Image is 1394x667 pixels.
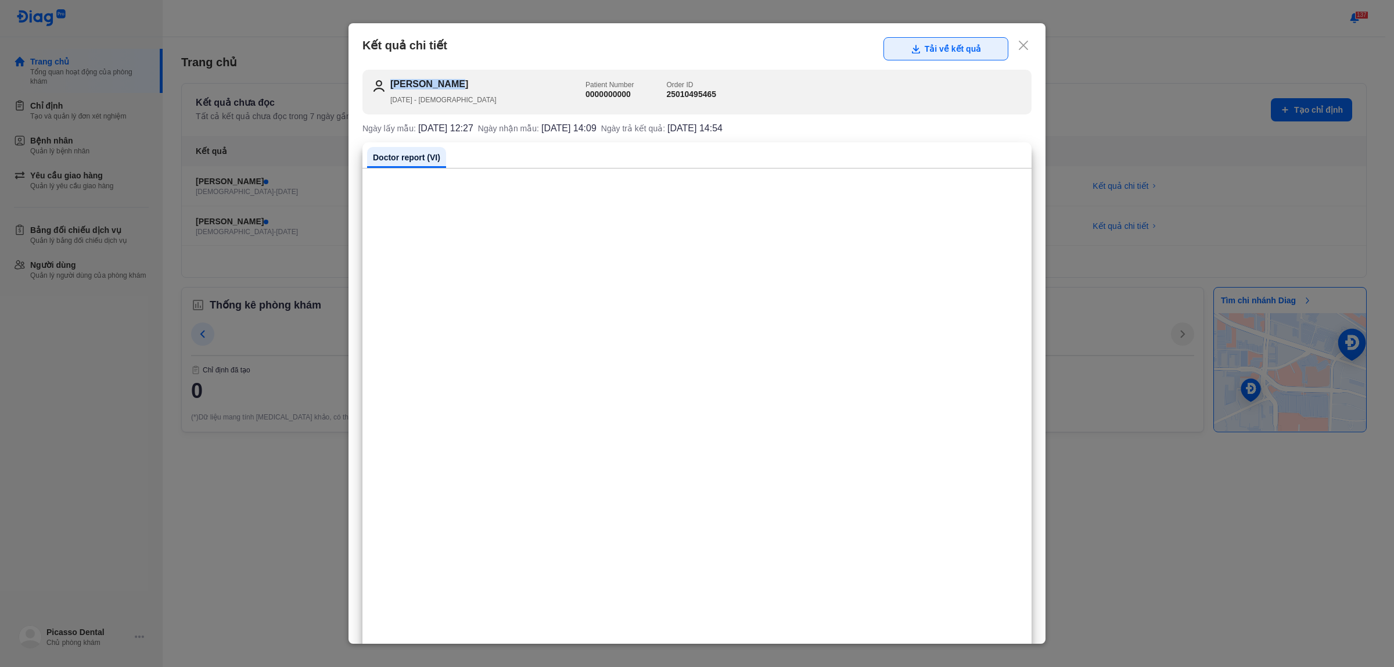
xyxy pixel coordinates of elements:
span: Order ID [666,81,693,89]
div: Kết quả chi tiết [362,37,1032,60]
h3: 25010495465 [666,89,716,99]
span: Patient Number [585,81,634,89]
div: Ngày lấy mẫu: [362,124,473,133]
div: Ngày trả kết quả: [601,124,723,133]
span: [DATE] 12:27 [418,124,473,133]
h2: [PERSON_NAME] [390,79,585,89]
span: [DATE] - [DEMOGRAPHIC_DATA] [390,96,497,104]
a: Doctor report (VI) [367,147,446,168]
div: Ngày nhận mẫu: [478,124,597,133]
h3: 0000000000 [585,89,634,99]
button: Tải về kết quả [883,37,1008,60]
span: [DATE] 14:09 [541,124,597,133]
span: [DATE] 14:54 [667,124,723,133]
